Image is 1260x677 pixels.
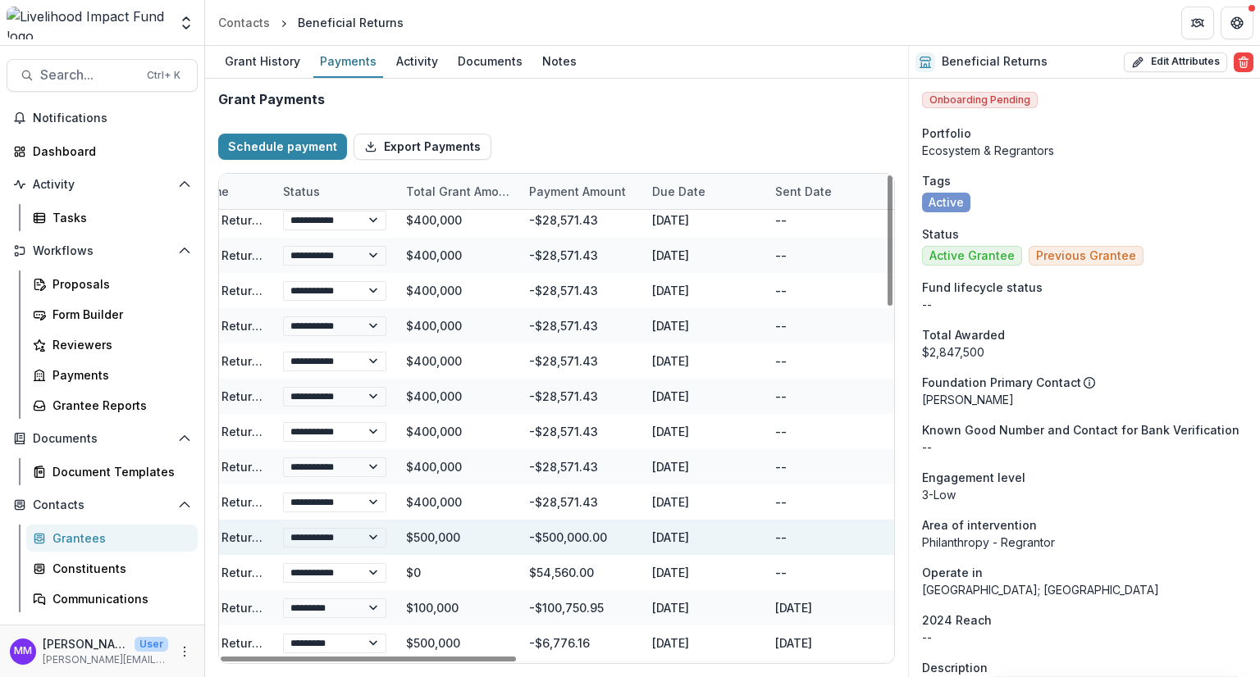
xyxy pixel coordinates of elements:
[929,196,964,210] span: Active
[298,14,404,31] div: Beneficial Returns
[519,590,642,625] div: -$100,750.95
[922,172,951,189] span: Tags
[519,238,642,273] div: -$28,571.43
[922,629,1247,646] p: --
[642,343,765,379] div: [DATE]
[642,174,765,209] div: Due Date
[765,202,888,238] div: --
[396,449,519,484] div: $400,000
[33,111,191,125] span: Notifications
[43,652,168,667] p: [PERSON_NAME][EMAIL_ADDRESS][DOMAIN_NAME]
[519,174,642,209] div: Payment Amount
[7,171,198,198] button: Open Activity
[1221,7,1253,39] button: Get Help
[52,366,185,384] div: Payments
[396,174,519,209] div: Total Grant Amount
[922,92,1038,108] span: Onboarding Pending
[765,308,888,343] div: --
[519,484,642,520] div: -$28,571.43
[160,425,340,438] a: Beneficial Returns - 2024 Loan
[1234,52,1253,72] button: Delete
[218,14,270,31] div: Contacts
[642,625,765,661] div: [DATE]
[922,438,1247,456] p: --
[26,555,198,582] a: Constituents
[160,389,340,403] a: Beneficial Returns - 2024 Loan
[922,326,1005,343] span: Total Awarded
[218,134,347,160] button: Schedule payment
[396,379,519,414] div: $400,000
[642,520,765,555] div: [DATE]
[33,178,171,192] span: Activity
[52,275,185,293] div: Proposals
[52,590,185,607] div: Communications
[7,7,168,39] img: Livelihood Impact Fund logo
[642,238,765,273] div: [DATE]
[519,379,642,414] div: -$28,571.43
[7,138,198,165] a: Dashboard
[396,202,519,238] div: $400,000
[922,486,1247,503] p: 3-Low
[922,469,1025,486] span: Engagement level
[642,484,765,520] div: [DATE]
[33,432,171,446] span: Documents
[52,306,185,323] div: Form Builder
[313,49,383,73] div: Payments
[765,379,888,414] div: --
[922,659,988,676] span: Description
[396,343,519,379] div: $400,000
[218,49,307,73] div: Grant History
[765,238,888,273] div: --
[922,142,1247,159] p: Ecosystem & Regrantors
[519,273,642,308] div: -$28,571.43
[1181,7,1214,39] button: Partners
[765,625,888,661] div: [DATE]
[765,414,888,449] div: --
[765,590,888,625] div: [DATE]
[390,49,445,73] div: Activity
[451,49,529,73] div: Documents
[765,449,888,484] div: --
[922,391,1247,408] p: [PERSON_NAME]
[519,555,642,590] div: $54,560.00
[52,529,185,547] div: Grantees
[642,202,765,238] div: [DATE]
[40,67,137,83] span: Search...
[922,225,959,243] span: Status
[396,414,519,449] div: $400,000
[390,46,445,78] a: Activity
[175,642,194,661] button: More
[642,379,765,414] div: [DATE]
[33,244,171,258] span: Workflows
[7,105,198,131] button: Notifications
[765,484,888,520] div: --
[26,525,198,552] a: Grantees
[519,520,642,555] div: -$500,000.00
[922,564,983,581] span: Operate in
[519,308,642,343] div: -$28,571.43
[396,183,519,200] div: Total Grant Amount
[14,646,32,657] div: Miriam Mwangi
[451,46,529,78] a: Documents
[642,555,765,590] div: [DATE]
[175,7,198,39] button: Open entity switcher
[160,213,340,227] a: Beneficial Returns - 2024 Loan
[26,331,198,358] a: Reviewers
[922,534,1247,551] p: Philanthropy - Regrantor
[396,484,519,520] div: $400,000
[765,343,888,379] div: --
[765,174,888,209] div: Sent Date
[7,425,198,452] button: Open Documents
[52,209,185,226] div: Tasks
[354,134,491,160] button: Export Payments
[396,555,519,590] div: $0
[922,296,1247,313] p: --
[396,625,519,661] div: $500,000
[929,249,1015,263] span: Active Grantee
[922,374,1081,391] p: Foundation Primary Contact
[313,46,383,78] a: Payments
[52,336,185,353] div: Reviewers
